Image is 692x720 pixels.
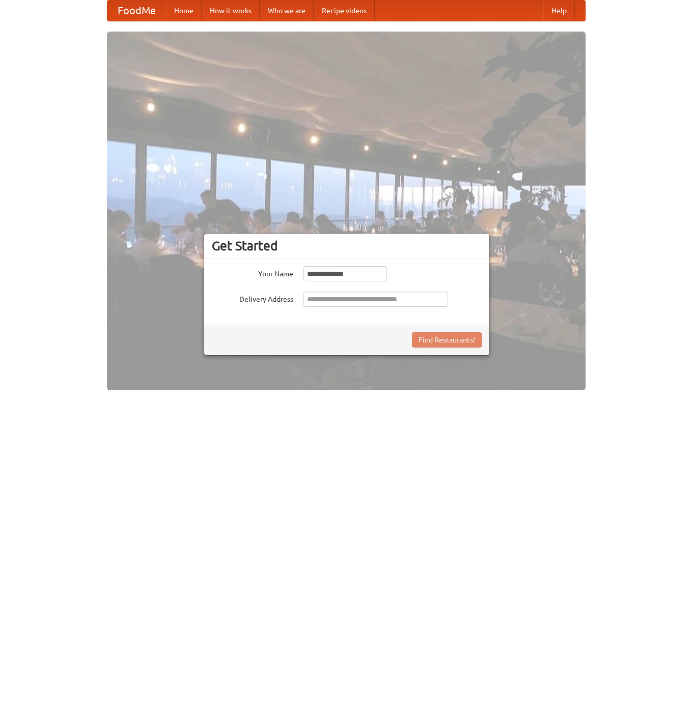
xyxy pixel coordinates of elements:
[543,1,575,21] a: Help
[260,1,314,21] a: Who we are
[314,1,375,21] a: Recipe videos
[166,1,202,21] a: Home
[202,1,260,21] a: How it works
[212,238,482,253] h3: Get Started
[412,332,482,348] button: Find Restaurants!
[107,1,166,21] a: FoodMe
[212,292,293,304] label: Delivery Address
[212,266,293,279] label: Your Name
